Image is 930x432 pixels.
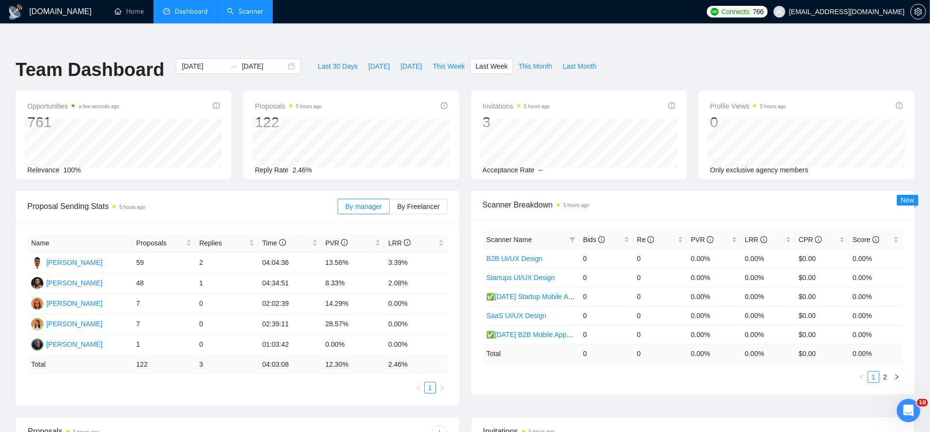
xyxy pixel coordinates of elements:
[397,203,439,210] span: By Freelancer
[258,335,321,355] td: 01:03:42
[436,382,448,394] button: right
[31,340,102,348] a: VK[PERSON_NAME]
[891,371,903,383] button: right
[258,273,321,294] td: 04:34:51
[687,306,741,325] td: 0.00%
[633,344,687,363] td: 0
[475,61,508,72] span: Last Week
[917,399,928,407] span: 10
[258,253,321,273] td: 04:04:36
[31,299,102,307] a: A[PERSON_NAME]
[849,287,903,306] td: 0.00%
[325,239,348,247] span: PVR
[242,61,286,72] input: End date
[195,355,258,374] td: 3
[483,344,579,363] td: Total
[795,268,849,287] td: $0.00
[487,236,532,244] span: Scanner Name
[312,58,363,74] button: Last 30 Days
[849,325,903,344] td: 0.00%
[395,58,427,74] button: [DATE]
[687,287,741,306] td: 0.00%
[119,205,145,210] time: 5 hours ago
[46,339,102,350] div: [PERSON_NAME]
[483,199,903,211] span: Scanner Breakdown
[470,58,513,74] button: Last Week
[78,104,119,109] time: a few seconds ago
[133,355,195,374] td: 122
[741,249,795,268] td: 0.00%
[868,372,879,382] a: 1
[258,294,321,314] td: 02:02:39
[27,166,59,174] span: Relevance
[795,249,849,268] td: $0.00
[849,249,903,268] td: 0.00%
[384,273,447,294] td: 2.08%
[569,237,575,243] span: filter
[564,203,589,208] time: 5 hours ago
[741,306,795,325] td: 0.00%
[114,7,144,16] a: homeHome
[911,4,926,19] button: setting
[195,314,258,335] td: 0
[31,277,43,289] img: TA
[579,325,633,344] td: 0
[579,306,633,325] td: 0
[427,58,470,74] button: This Week
[579,249,633,268] td: 0
[745,236,767,244] span: LRR
[404,239,411,246] span: info-circle
[163,8,170,15] span: dashboard
[633,249,687,268] td: 0
[175,7,208,16] span: Dashboard
[579,268,633,287] td: 0
[436,382,448,394] li: Next Page
[279,239,286,246] span: info-circle
[258,314,321,335] td: 02:39:11
[384,335,447,355] td: 0.00%
[255,100,322,112] span: Proposals
[568,232,577,247] span: filter
[27,100,119,112] span: Opportunities
[31,318,43,330] img: O
[31,338,43,351] img: VK
[345,203,382,210] span: By manager
[687,344,741,363] td: 0.00 %
[413,382,424,394] li: Previous Page
[859,374,865,380] span: left
[707,236,714,243] span: info-circle
[710,166,809,174] span: Only exclusive agency members
[439,385,445,391] span: right
[322,314,384,335] td: 28.57%
[199,238,247,248] span: Replies
[799,236,822,244] span: CPR
[741,325,795,344] td: 0.00%
[296,104,322,109] time: 5 hours ago
[258,355,321,374] td: 04:03:08
[230,62,238,70] span: to
[363,58,395,74] button: [DATE]
[384,355,447,374] td: 2.46 %
[849,344,903,363] td: 0.00 %
[487,293,599,301] a: ✅[DATE] Startup Mobile App Design
[795,287,849,306] td: $0.00
[687,249,741,268] td: 0.00%
[795,325,849,344] td: $0.00
[27,200,338,212] span: Proposal Sending Stats
[896,102,903,109] span: info-circle
[856,371,868,383] button: left
[483,166,535,174] span: Acceptance Rate
[255,166,288,174] span: Reply Rate
[195,294,258,314] td: 0
[388,239,411,247] span: LRR
[195,335,258,355] td: 0
[368,61,390,72] span: [DATE]
[637,236,655,244] span: Re
[710,100,786,112] span: Profile Views
[583,236,605,244] span: Bids
[31,258,102,266] a: AO[PERSON_NAME]
[579,344,633,363] td: 0
[195,273,258,294] td: 1
[424,382,436,394] li: 1
[133,314,195,335] td: 7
